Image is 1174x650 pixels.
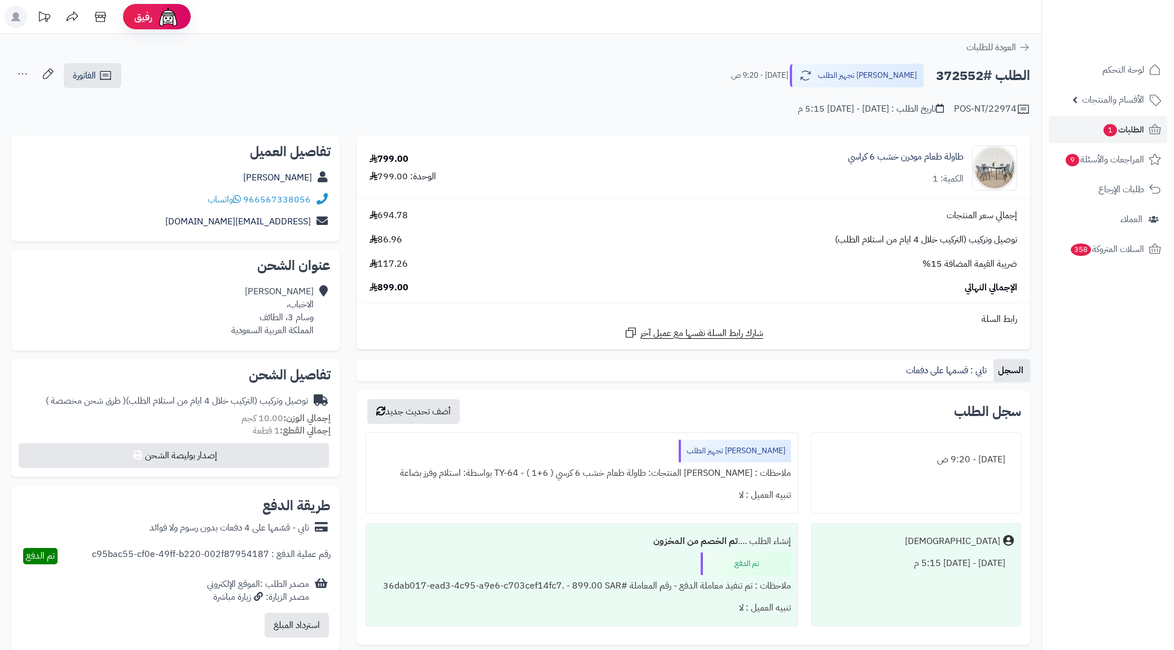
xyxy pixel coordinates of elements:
[1120,211,1142,227] span: العملاء
[280,424,331,437] strong: إجمالي القطع:
[1049,146,1167,173] a: المراجعات والأسئلة9
[26,549,55,563] span: تم الدفع
[262,499,331,512] h2: طريقة الدفع
[243,193,311,206] a: 966567338056
[1098,182,1144,197] span: طلبات الإرجاع
[64,63,121,88] a: الفاتورة
[46,394,126,408] span: ( طرق شحن مخصصة )
[819,449,1014,471] div: [DATE] - 9:20 ص
[798,103,944,116] div: تاريخ الطلب : [DATE] - [DATE] 5:15 م
[370,258,408,271] span: 117.26
[370,209,408,222] span: 694.78
[134,10,152,24] span: رفيق
[20,145,331,158] h2: تفاصيل العميل
[373,530,791,552] div: إنشاء الطلب ....
[965,281,1017,294] span: الإجمالي النهائي
[933,173,964,185] div: الكمية: 1
[966,41,1016,54] span: العودة للطلبات
[790,64,924,87] button: [PERSON_NAME] تجهيز الطلب
[30,6,58,31] a: تحديثات المنصة
[936,64,1030,87] h2: الطلب #372552
[241,412,331,425] small: 10.00 كجم
[1102,62,1144,78] span: لوحة التحكم
[373,484,791,506] div: تنبيه العميل : لا
[902,359,993,382] a: تابي : قسمها على دفعات
[819,552,1014,574] div: [DATE] - [DATE] 5:15 م
[1071,244,1091,256] span: 358
[905,535,1000,548] div: [DEMOGRAPHIC_DATA]
[1065,152,1144,167] span: المراجعات والأسئلة
[373,462,791,484] div: ملاحظات : [PERSON_NAME] المنتجات: طاولة طعام خشب 6 كرسي ( 6+1 ) - TY-64 بواسطة: استلام وفرز بضاعة
[207,578,309,604] div: مصدر الطلب :الموقع الإلكتروني
[207,591,309,604] div: مصدر الزيارة: زيارة مباشرة
[1070,241,1144,257] span: السلات المتروكة
[731,70,788,81] small: [DATE] - 9:20 ص
[373,575,791,597] div: ملاحظات : تم تنفيذ معاملة الدفع - رقم المعاملة #36dab017-ead3-4c95-a9e6-c703cef14fc7. - 899.00 SAR
[20,368,331,382] h2: تفاصيل الشحن
[19,443,329,468] button: إصدار بوليصة الشحن
[73,69,96,82] span: الفاتورة
[835,233,1017,246] span: توصيل وتركيب (التركيب خلال 4 ايام من استلام الطلب)
[640,327,763,340] span: شارك رابط السلة نفسها مع عميل آخر
[373,597,791,619] div: تنبيه العميل : لا
[973,145,1017,191] img: 1752669403-1-90x90.jpg
[954,405,1021,418] h3: سجل الطلب
[165,215,311,228] a: [EMAIL_ADDRESS][DOMAIN_NAME]
[20,259,331,272] h2: عنوان الشحن
[46,395,308,408] div: توصيل وتركيب (التركيب خلال 4 ايام من استلام الطلب)
[1102,122,1144,138] span: الطلبات
[1049,116,1167,143] a: الطلبات1
[679,440,791,462] div: [PERSON_NAME] تجهيز الطلب
[370,233,402,246] span: 86.96
[361,313,1026,326] div: رابط السلة
[947,209,1017,222] span: إجمالي سعر المنتجات
[1066,154,1079,166] span: 9
[208,193,241,206] a: واتساب
[1049,236,1167,263] a: السلات المتروكة358
[92,548,331,564] div: رقم عملية الدفع : c95bac55-cf0e-49ff-b220-002f87954187
[848,151,964,163] a: طاولة طعام مودرن خشب 6 كراسي
[370,281,408,294] span: 899.00
[231,285,314,337] div: [PERSON_NAME] الاخباب، وسام 3، الطائف المملكة العربية السعودية
[1082,92,1144,108] span: الأقسام والمنتجات
[1049,56,1167,83] a: لوحة التحكم
[150,521,309,534] div: تابي - قسّمها على 4 دفعات بدون رسوم ولا فوائد
[922,258,1017,271] span: ضريبة القيمة المضافة 15%
[624,326,763,340] a: شارك رابط السلة نفسها مع عميل آخر
[243,171,312,184] a: [PERSON_NAME]
[265,613,329,638] button: استرداد المبلغ
[157,6,179,28] img: ai-face.png
[370,170,436,183] div: الوحدة: 799.00
[367,399,460,424] button: أضف تحديث جديد
[993,359,1030,382] a: السجل
[966,41,1030,54] a: العودة للطلبات
[283,412,331,425] strong: إجمالي الوزن:
[1103,124,1117,136] span: 1
[1049,176,1167,203] a: طلبات الإرجاع
[1097,32,1163,55] img: logo-2.png
[653,534,738,548] b: تم الخصم من المخزون
[1049,206,1167,233] a: العملاء
[253,424,331,437] small: 1 قطعة
[370,153,408,166] div: 799.00
[954,103,1030,116] div: POS-NT/22974
[701,552,791,575] div: تم الدفع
